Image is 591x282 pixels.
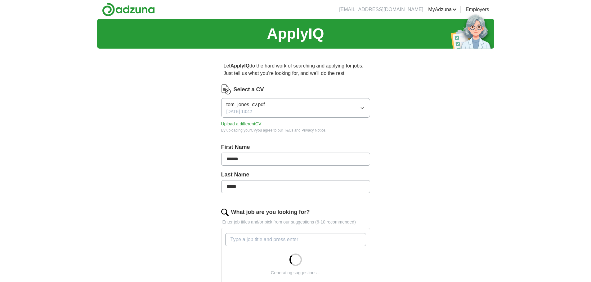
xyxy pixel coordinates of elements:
img: Adzuna logo [102,2,155,16]
img: CV Icon [221,85,231,94]
div: Generating suggestions... [271,270,320,276]
p: Enter job titles and/or pick from our suggestions (6-10 recommended) [221,219,370,225]
input: Type a job title and press enter [225,233,366,246]
img: search.png [221,209,229,216]
a: Privacy Notice [302,128,325,132]
a: Employers [466,6,489,13]
label: What job are you looking for? [231,208,310,216]
p: Let do the hard work of searching and applying for jobs. Just tell us what you're looking for, an... [221,60,370,80]
li: [EMAIL_ADDRESS][DOMAIN_NAME] [339,6,423,13]
button: Upload a differentCV [221,121,262,127]
strong: ApplyIQ [231,63,249,68]
span: [DATE] 13:42 [226,108,252,115]
a: MyAdzuna [428,6,457,13]
span: tom_jones_cv.pdf [226,101,265,108]
div: By uploading your CV you agree to our and . [221,128,370,133]
h1: ApplyIQ [267,23,324,45]
a: T&Cs [284,128,293,132]
label: First Name [221,143,370,151]
label: Last Name [221,171,370,179]
button: tom_jones_cv.pdf[DATE] 13:42 [221,98,370,118]
label: Select a CV [234,85,264,94]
